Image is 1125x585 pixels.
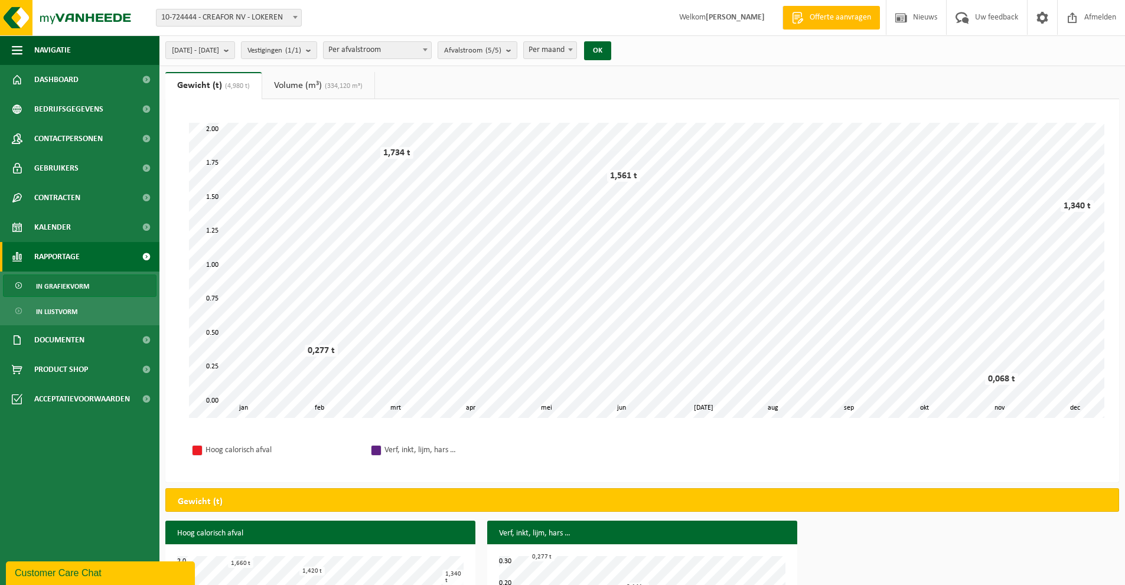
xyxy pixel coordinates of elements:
count: (1/1) [285,47,301,54]
span: Per afvalstroom [323,41,432,59]
button: OK [584,41,611,60]
span: Navigatie [34,35,71,65]
div: 0,068 t [985,373,1018,385]
span: Per maand [523,41,577,59]
button: [DATE] - [DATE] [165,41,235,59]
iframe: chat widget [6,559,197,585]
span: Contracten [34,183,80,213]
div: 1,420 t [299,567,325,576]
span: 10-724444 - CREAFOR NV - LOKEREN [156,9,301,26]
strong: [PERSON_NAME] [706,13,765,22]
a: In grafiekvorm [3,274,156,297]
a: Offerte aanvragen [782,6,880,30]
span: [DATE] - [DATE] [172,42,219,60]
div: Hoog calorisch afval [206,443,359,457]
span: 10-724444 - CREAFOR NV - LOKEREN [156,9,302,27]
span: Afvalstroom [444,42,501,60]
span: In grafiekvorm [36,275,89,298]
span: Vestigingen [247,42,301,60]
span: Offerte aanvragen [807,12,874,24]
span: Contactpersonen [34,124,103,153]
h3: Verf, inkt, lijm, hars … [487,521,797,547]
span: Product Shop [34,355,88,384]
span: Dashboard [34,65,79,94]
span: (334,120 m³) [322,83,363,90]
div: 1,660 t [228,559,253,568]
span: Bedrijfsgegevens [34,94,103,124]
div: 1,734 t [380,147,413,159]
div: Verf, inkt, lijm, hars … [384,443,538,457]
div: 1,561 t [607,170,640,182]
span: Gebruikers [34,153,79,183]
span: In lijstvorm [36,300,77,323]
a: In lijstvorm [3,300,156,322]
div: 1,340 t [1061,200,1094,212]
span: Per afvalstroom [324,42,431,58]
span: Rapportage [34,242,80,272]
count: (5/5) [485,47,501,54]
div: 0,277 t [305,345,338,357]
h3: Hoog calorisch afval [165,521,475,547]
span: Acceptatievoorwaarden [34,384,130,414]
span: Kalender [34,213,71,242]
a: Volume (m³) [262,72,374,99]
div: 1,340 t [442,570,464,585]
span: Documenten [34,325,84,355]
a: Gewicht (t) [165,72,262,99]
span: Per maand [524,42,576,58]
span: (4,980 t) [222,83,250,90]
button: Afvalstroom(5/5) [438,41,517,59]
button: Vestigingen(1/1) [241,41,317,59]
h2: Gewicht (t) [166,489,234,515]
div: 0,277 t [529,553,555,561]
